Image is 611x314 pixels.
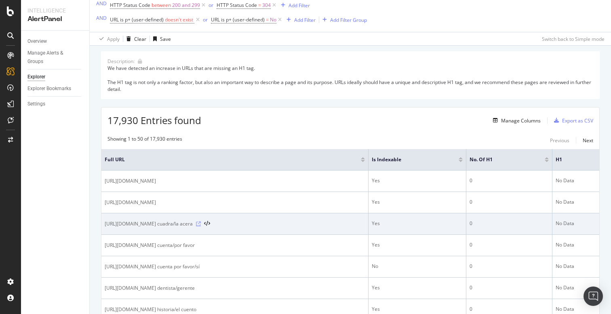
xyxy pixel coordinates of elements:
[556,263,596,270] div: No Data
[470,306,549,313] div: 0
[470,284,549,291] div: 0
[152,2,171,8] span: between
[470,263,549,270] div: 0
[289,2,310,9] div: Add Filter
[490,116,541,125] button: Manage Columns
[584,287,603,306] div: Open Intercom Messenger
[550,135,569,145] button: Previous
[562,117,593,124] div: Export as CSV
[330,17,367,23] div: Add Filter Group
[556,306,596,313] div: No Data
[96,32,120,45] button: Apply
[107,135,182,145] div: Showing 1 to 50 of 17,930 entries
[107,65,593,93] div: We have detected an increase in URLs that are missing an H1 tag. The H1 tag is not only a ranking...
[160,36,171,42] div: Save
[372,177,463,184] div: Yes
[27,84,71,93] div: Explorer Bookmarks
[27,37,84,46] a: Overview
[105,220,193,228] span: [URL][DOMAIN_NAME] cuadra/la acera
[110,2,150,8] span: HTTP Status Code
[150,32,171,45] button: Save
[542,36,605,42] div: Switch back to Simple mode
[107,58,135,65] div: Description:
[283,15,316,25] button: Add Filter
[105,198,156,207] span: [URL][DOMAIN_NAME]
[27,49,76,66] div: Manage Alerts & Groups
[556,220,596,227] div: No Data
[105,156,349,163] span: Full URL
[27,15,83,24] div: AlertPanel
[372,156,447,163] span: Is Indexable
[550,137,569,144] div: Previous
[204,221,210,227] button: View HTML Source
[96,15,107,21] div: AND
[258,2,261,8] span: =
[551,114,593,127] button: Export as CSV
[470,177,549,184] div: 0
[372,198,463,206] div: Yes
[96,14,107,22] button: AND
[270,14,276,25] span: No
[196,221,201,226] a: Visit Online Page
[583,137,593,144] div: Next
[266,16,269,23] span: =
[372,284,463,291] div: Yes
[105,263,200,271] span: [URL][DOMAIN_NAME] cuenta por favor/sí
[203,16,208,23] button: or
[107,36,120,42] div: Apply
[556,241,596,249] div: No Data
[134,36,146,42] div: Clear
[556,198,596,206] div: No Data
[319,15,367,25] button: Add Filter Group
[470,220,549,227] div: 0
[583,135,593,145] button: Next
[105,241,195,249] span: [URL][DOMAIN_NAME] cuenta/por favor
[556,156,584,163] span: H1
[110,16,164,23] span: URL is p+ (user-defined)
[211,16,265,23] span: URL is p+ (user-defined)
[209,1,213,9] button: or
[501,117,541,124] div: Manage Columns
[539,32,605,45] button: Switch back to Simple mode
[372,241,463,249] div: Yes
[209,2,213,8] div: or
[278,0,310,10] button: Add Filter
[123,32,146,45] button: Clear
[27,73,45,81] div: Explorer
[27,73,84,81] a: Explorer
[165,16,193,23] span: doesn't exist
[27,49,84,66] a: Manage Alerts & Groups
[27,100,45,108] div: Settings
[556,177,596,184] div: No Data
[372,220,463,227] div: Yes
[27,6,83,15] div: Intelligence
[470,241,549,249] div: 0
[107,114,201,127] span: 17,930 Entries found
[27,37,47,46] div: Overview
[27,84,84,93] a: Explorer Bookmarks
[105,177,156,185] span: [URL][DOMAIN_NAME]
[105,306,196,314] span: [URL][DOMAIN_NAME] historia/el cuento
[372,306,463,313] div: Yes
[105,284,195,292] span: [URL][DOMAIN_NAME] dentista/gerente
[556,284,596,291] div: No Data
[27,100,84,108] a: Settings
[294,17,316,23] div: Add Filter
[470,156,533,163] span: No. of H1
[372,263,463,270] div: No
[217,2,257,8] span: HTTP Status Code
[470,198,549,206] div: 0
